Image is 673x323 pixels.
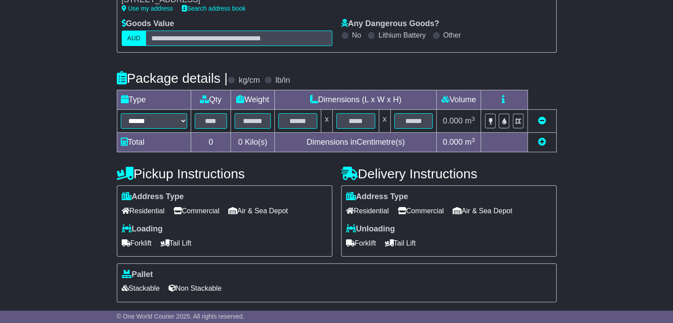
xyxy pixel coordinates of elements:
td: Qty [191,90,231,110]
td: Volume [437,90,481,110]
label: Other [443,31,461,39]
a: Use my address [122,5,173,12]
label: Pallet [122,270,153,280]
td: Type [117,90,191,110]
label: Loading [122,224,163,234]
td: x [321,110,332,133]
span: Air & Sea Depot [228,204,288,218]
a: Remove this item [538,116,546,125]
span: 0.000 [443,138,463,146]
span: Tail Lift [161,236,192,250]
td: 0 [191,133,231,152]
label: Goods Value [122,19,174,29]
span: Non Stackable [169,281,222,295]
td: Dimensions (L x W x H) [275,90,437,110]
span: Air & Sea Depot [453,204,512,218]
td: Weight [231,90,275,110]
td: Total [117,133,191,152]
a: Search address book [182,5,246,12]
h4: Package details | [117,71,228,85]
td: x [379,110,390,133]
sup: 3 [472,137,475,143]
span: Residential [346,204,389,218]
sup: 3 [472,115,475,122]
label: AUD [122,31,146,46]
span: Forklift [346,236,376,250]
label: Address Type [122,192,184,202]
label: lb/in [275,76,290,85]
span: Forklift [122,236,152,250]
h4: Delivery Instructions [341,166,557,181]
span: 0.000 [443,116,463,125]
label: Any Dangerous Goods? [341,19,439,29]
span: Commercial [173,204,219,218]
span: m [465,116,475,125]
span: m [465,138,475,146]
span: Commercial [398,204,444,218]
a: Add new item [538,138,546,146]
span: Stackable [122,281,160,295]
label: Address Type [346,192,408,202]
h4: Pickup Instructions [117,166,332,181]
span: 0 [238,138,242,146]
td: Dimensions in Centimetre(s) [275,133,437,152]
span: Tail Lift [385,236,416,250]
label: Unloading [346,224,395,234]
td: Kilo(s) [231,133,275,152]
span: Residential [122,204,165,218]
span: © One World Courier 2025. All rights reserved. [117,313,245,320]
label: kg/cm [238,76,260,85]
label: Lithium Battery [378,31,426,39]
label: No [352,31,361,39]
